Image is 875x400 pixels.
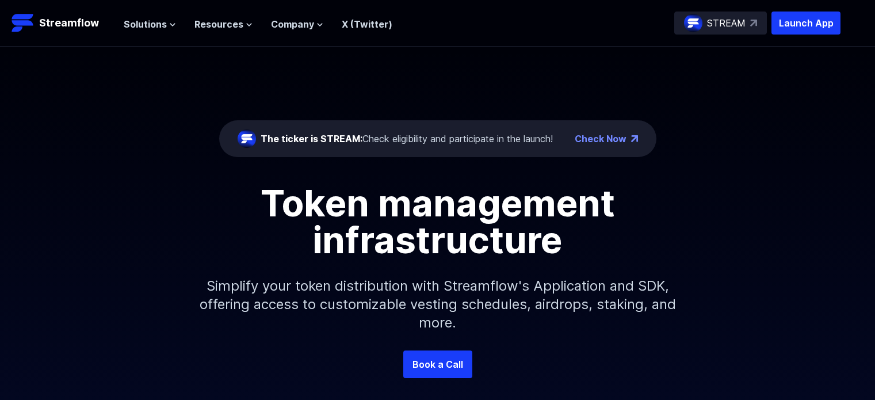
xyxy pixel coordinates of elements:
[39,15,99,31] p: Streamflow
[271,17,314,31] span: Company
[12,12,35,35] img: Streamflow Logo
[674,12,767,35] a: STREAM
[342,18,392,30] a: X (Twitter)
[271,17,323,31] button: Company
[750,20,757,26] img: top-right-arrow.svg
[190,258,685,351] p: Simplify your token distribution with Streamflow's Application and SDK, offering access to custom...
[403,351,472,378] a: Book a Call
[124,17,167,31] span: Solutions
[261,133,362,144] span: The ticker is STREAM:
[261,132,553,146] div: Check eligibility and participate in the launch!
[194,17,243,31] span: Resources
[194,17,253,31] button: Resources
[771,12,840,35] button: Launch App
[631,135,638,142] img: top-right-arrow.png
[238,129,256,148] img: streamflow-logo-circle.png
[179,185,697,258] h1: Token management infrastructure
[124,17,176,31] button: Solutions
[575,132,626,146] a: Check Now
[12,12,112,35] a: Streamflow
[684,14,702,32] img: streamflow-logo-circle.png
[707,16,746,30] p: STREAM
